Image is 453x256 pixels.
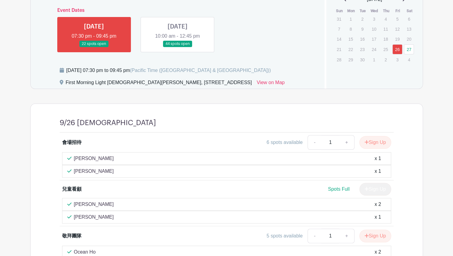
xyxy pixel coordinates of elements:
[375,168,381,175] div: x 1
[381,45,391,54] p: 25
[339,135,354,150] a: +
[404,34,414,44] p: 20
[62,186,82,193] div: 兒童看顧
[334,34,344,44] p: 14
[328,186,349,192] span: Spots Full
[357,34,367,44] p: 16
[74,155,114,162] p: [PERSON_NAME]
[346,45,356,54] p: 22
[74,248,112,256] p: Ocean Ho
[267,139,303,146] div: 6 spots available
[404,44,414,54] a: 27
[334,14,344,24] p: 31
[60,118,156,127] h4: 9/26 [DEMOGRAPHIC_DATA]
[308,229,321,243] a: -
[257,79,285,89] a: View on Map
[66,67,271,74] div: [DATE] 07:30 pm to 09:45 pm
[62,232,82,240] div: 敬拜團隊
[345,8,357,14] th: Mon
[369,45,379,54] p: 24
[334,24,344,34] p: 7
[52,8,303,13] h6: Event Dates
[380,8,392,14] th: Thu
[369,55,379,64] p: 1
[392,8,404,14] th: Fri
[392,34,402,44] p: 19
[404,14,414,24] p: 6
[267,232,303,240] div: 5 spots available
[346,24,356,34] p: 8
[357,55,367,64] p: 30
[308,135,321,150] a: -
[375,155,381,162] div: x 1
[375,213,381,221] div: x 1
[66,79,252,89] div: First Morning Light [DEMOGRAPHIC_DATA][PERSON_NAME], [STREET_ADDRESS]
[339,229,354,243] a: +
[359,230,391,242] button: Sign Up
[346,55,356,64] p: 29
[357,45,367,54] p: 23
[74,213,114,221] p: [PERSON_NAME]
[74,168,114,175] p: [PERSON_NAME]
[74,201,114,208] p: [PERSON_NAME]
[357,24,367,34] p: 9
[334,45,344,54] p: 21
[381,24,391,34] p: 11
[369,8,381,14] th: Wed
[357,14,367,24] p: 2
[357,8,369,14] th: Tue
[334,8,345,14] th: Sun
[375,201,381,208] div: x 2
[359,136,391,149] button: Sign Up
[392,24,402,34] p: 12
[392,44,402,54] a: 26
[392,14,402,24] p: 5
[369,24,379,34] p: 10
[381,14,391,24] p: 4
[392,55,402,64] p: 3
[381,55,391,64] p: 2
[346,14,356,24] p: 1
[381,34,391,44] p: 18
[130,68,271,73] span: (Pacific Time ([GEOGRAPHIC_DATA] & [GEOGRAPHIC_DATA]))
[369,14,379,24] p: 3
[62,139,82,146] div: 會場招待
[404,55,414,64] p: 4
[346,34,356,44] p: 15
[404,8,415,14] th: Sat
[334,55,344,64] p: 28
[369,34,379,44] p: 17
[404,24,414,34] p: 13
